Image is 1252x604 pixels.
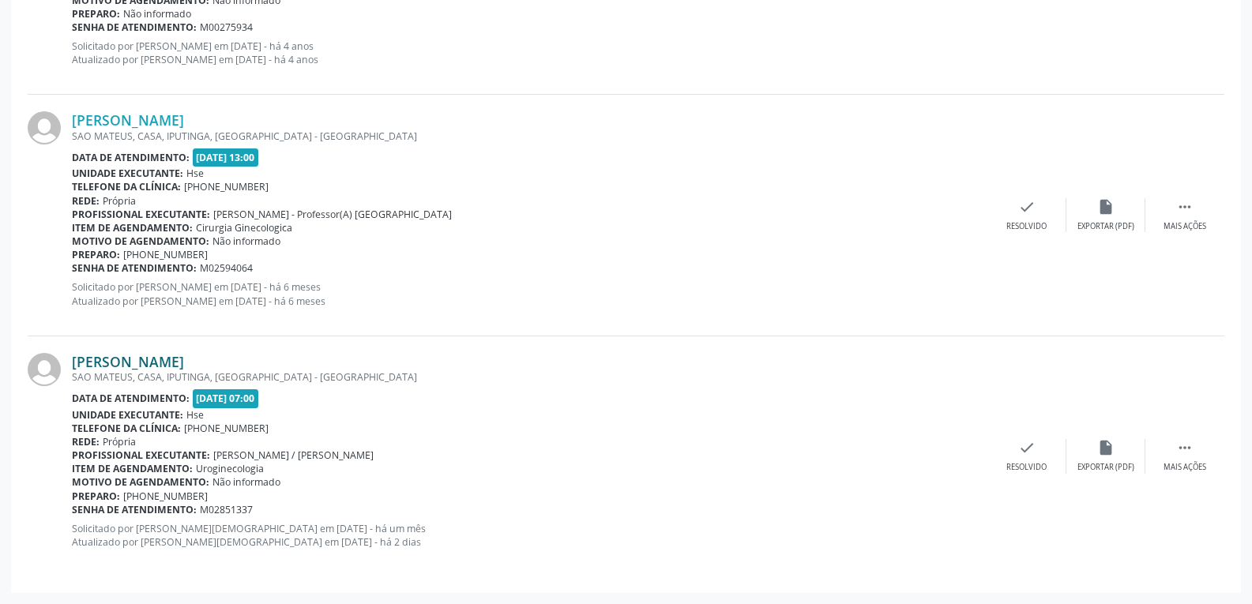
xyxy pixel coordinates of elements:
b: Data de atendimento: [72,392,190,405]
span: [PHONE_NUMBER] [123,248,208,261]
span: Não informado [212,234,280,248]
span: Não informado [123,7,191,21]
i:  [1176,439,1194,456]
div: SAO MATEUS, CASA, IPUTINGA, [GEOGRAPHIC_DATA] - [GEOGRAPHIC_DATA] [72,129,987,143]
a: [PERSON_NAME] [72,111,184,129]
b: Preparo: [72,490,120,503]
span: Não informado [212,475,280,489]
b: Rede: [72,435,100,448]
span: [DATE] 13:00 [193,148,259,167]
b: Item de agendamento: [72,221,193,234]
span: [PHONE_NUMBER] [184,422,269,435]
b: Senha de atendimento: [72,21,197,34]
b: Preparo: [72,248,120,261]
span: Própria [103,194,136,208]
b: Item de agendamento: [72,462,193,475]
b: Unidade executante: [72,408,183,422]
div: Resolvido [1006,221,1047,232]
b: Senha de atendimento: [72,503,197,516]
i:  [1176,198,1194,216]
span: [PERSON_NAME] / [PERSON_NAME] [213,448,374,462]
i: check [1018,198,1036,216]
span: M02594064 [200,261,253,275]
p: Solicitado por [PERSON_NAME] em [DATE] - há 6 meses Atualizado por [PERSON_NAME] em [DATE] - há 6... [72,280,987,307]
span: [PHONE_NUMBER] [123,490,208,503]
span: Hse [186,167,204,180]
span: M02851337 [200,503,253,516]
span: M00275934 [200,21,253,34]
img: img [28,353,61,386]
span: [PERSON_NAME] - Professor(A) [GEOGRAPHIC_DATA] [213,208,452,221]
p: Solicitado por [PERSON_NAME] em [DATE] - há 4 anos Atualizado por [PERSON_NAME] em [DATE] - há 4 ... [72,39,987,66]
b: Data de atendimento: [72,151,190,164]
span: Hse [186,408,204,422]
i: check [1018,439,1036,456]
b: Telefone da clínica: [72,180,181,193]
b: Profissional executante: [72,448,210,462]
span: Cirurgia Ginecologica [196,221,292,234]
i: insert_drive_file [1097,198,1115,216]
b: Unidade executante: [72,167,183,180]
b: Telefone da clínica: [72,422,181,435]
p: Solicitado por [PERSON_NAME][DEMOGRAPHIC_DATA] em [DATE] - há um mês Atualizado por [PERSON_NAME]... [72,522,987,549]
span: Própria [103,435,136,448]
div: Resolvido [1006,462,1047,473]
div: Mais ações [1164,462,1206,473]
div: Mais ações [1164,221,1206,232]
a: [PERSON_NAME] [72,353,184,370]
i: insert_drive_file [1097,439,1115,456]
b: Motivo de agendamento: [72,475,209,489]
span: [DATE] 07:00 [193,389,259,407]
img: img [28,111,61,144]
b: Profissional executante: [72,208,210,221]
b: Motivo de agendamento: [72,234,209,248]
b: Preparo: [72,7,120,21]
div: Exportar (PDF) [1077,221,1134,232]
span: Uroginecologia [196,462,264,475]
div: Exportar (PDF) [1077,462,1134,473]
span: [PHONE_NUMBER] [184,180,269,193]
div: SAO MATEUS, CASA, IPUTINGA, [GEOGRAPHIC_DATA] - [GEOGRAPHIC_DATA] [72,370,987,384]
b: Senha de atendimento: [72,261,197,275]
b: Rede: [72,194,100,208]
